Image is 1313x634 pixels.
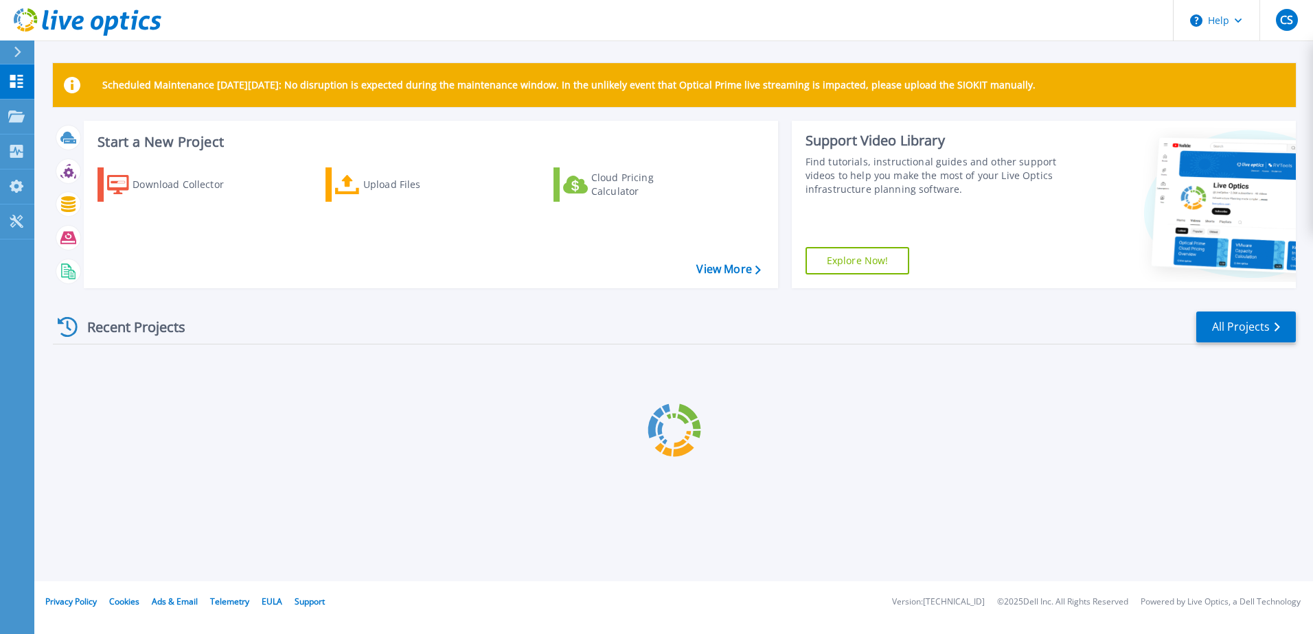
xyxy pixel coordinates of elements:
h3: Start a New Project [98,134,760,150]
p: Scheduled Maintenance [DATE][DATE]: No disruption is expected during the maintenance window. In t... [102,80,1036,91]
span: CS [1280,14,1293,25]
a: Download Collector [98,167,251,202]
li: © 2025 Dell Inc. All Rights Reserved [997,598,1128,607]
div: Recent Projects [53,310,204,344]
a: EULA [262,596,282,607]
a: Cookies [109,596,139,607]
div: Cloud Pricing Calculator [591,171,701,198]
a: Privacy Policy [45,596,97,607]
a: Upload Files [326,167,479,202]
div: Upload Files [363,171,473,198]
li: Powered by Live Optics, a Dell Technology [1141,598,1301,607]
div: Support Video Library [806,132,1062,150]
li: Version: [TECHNICAL_ID] [892,598,985,607]
a: Ads & Email [152,596,198,607]
a: View More [696,263,760,276]
a: Telemetry [210,596,249,607]
div: Find tutorials, instructional guides and other support videos to help you make the most of your L... [806,155,1062,196]
div: Download Collector [133,171,242,198]
a: Explore Now! [806,247,910,274]
a: Cloud Pricing Calculator [553,167,707,202]
a: All Projects [1196,312,1296,342]
a: Support [295,596,325,607]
